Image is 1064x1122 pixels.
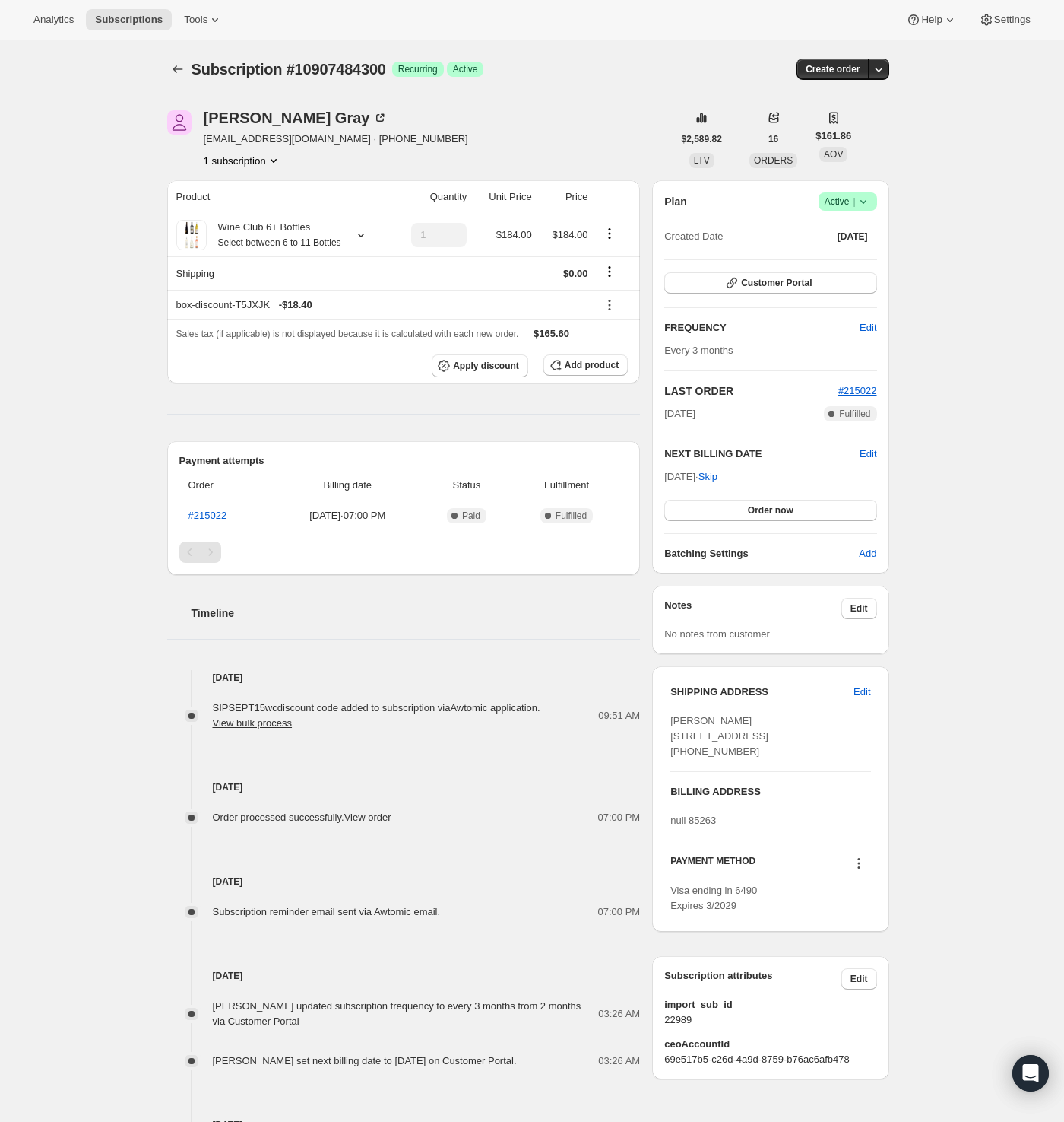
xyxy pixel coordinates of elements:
[565,359,619,371] span: Add product
[597,263,622,280] button: Shipping actions
[897,9,966,30] button: Help
[218,237,341,248] small: Select between 6 to 11 Bottles
[179,453,629,469] h2: Payment attempts
[664,320,860,335] h2: FREQUENCY
[279,297,312,313] span: - $18.40
[598,904,641,920] span: 07:00 PM
[664,447,860,462] h2: NEXT BILLING DATE
[515,478,619,493] span: Fulfillment
[556,510,587,522] span: Fulfilled
[453,360,519,372] span: Apply discount
[537,180,593,214] th: Price
[204,132,468,147] span: [EMAIL_ADDRESS][DOMAIN_NAME] · [PHONE_NUMBER]
[597,225,622,242] button: Product actions
[844,680,879,704] button: Edit
[838,230,868,243] span: [DATE]
[213,717,293,729] button: View bulk process
[188,510,227,521] a: #215022
[850,542,885,566] button: Add
[806,63,860,75] span: Create order
[838,385,877,396] span: #215022
[664,546,859,561] h6: Batching Settings
[670,885,757,911] span: Visa ending in 6490 Expires 3/2029
[824,149,843,160] span: AOV
[563,268,588,279] span: $0.00
[179,469,272,502] th: Order
[471,180,537,214] th: Unit Price
[534,328,569,339] span: $165.60
[994,14,1031,26] span: Settings
[664,598,841,619] h3: Notes
[204,153,281,168] button: Product actions
[391,180,471,214] th: Quantity
[664,406,695,421] span: [DATE]
[167,968,641,984] h4: [DATE]
[24,9,83,30] button: Analytics
[859,546,876,561] span: Add
[176,297,588,313] div: box-discount-T5JXJK
[670,784,870,799] h3: BILLING ADDRESS
[598,708,640,723] span: 09:51 AM
[553,229,588,240] span: $184.00
[664,229,723,244] span: Created Date
[850,973,868,985] span: Edit
[167,670,641,685] h4: [DATE]
[682,133,722,145] span: $2,589.82
[664,345,733,356] span: Every 3 months
[213,812,391,823] span: Order processed successfully.
[664,383,838,399] h2: LAST ORDER
[167,110,192,135] span: Karen Gray
[453,63,478,75] span: Active
[841,598,877,619] button: Edit
[204,110,388,126] div: [PERSON_NAME] Gray
[664,500,876,521] button: Order now
[179,542,629,563] nav: Pagination
[839,408,870,420] span: Fulfilled
[428,478,505,493] span: Status
[664,628,770,640] span: No notes from customer
[598,1054,640,1069] span: 03:26 AM
[748,504,793,517] span: Order now
[860,320,876,335] span: Edit
[462,510,480,522] span: Paid
[796,59,869,80] button: Create order
[838,383,877,399] button: #215022
[1012,1055,1049,1092] div: Open Intercom Messenger
[207,220,341,250] div: Wine Club 6+ Bottles
[670,715,768,757] span: [PERSON_NAME] [STREET_ADDRESS] [PHONE_NUMBER]
[664,968,841,990] h3: Subscription attributes
[664,272,876,294] button: Customer Portal
[860,447,876,462] button: Edit
[543,354,628,376] button: Add product
[398,63,438,75] span: Recurring
[344,812,391,823] a: View order
[921,14,942,26] span: Help
[184,14,207,26] span: Tools
[828,226,877,247] button: [DATE]
[175,9,232,30] button: Tools
[768,133,778,145] span: 16
[670,685,853,700] h3: SHIPPING ADDRESS
[664,997,876,1012] span: import_sub_id
[825,194,871,209] span: Active
[167,59,188,80] button: Subscriptions
[698,469,717,485] span: Skip
[277,508,420,523] span: [DATE] · 07:00 PM
[754,155,793,166] span: ORDERS
[759,129,787,150] button: 16
[694,155,710,166] span: LTV
[850,602,868,615] span: Edit
[670,815,716,826] span: null 85263
[689,465,727,489] button: Skip
[664,1037,876,1052] span: ceoAccountId
[213,906,441,917] span: Subscription reminder email sent via Awtomic email.
[496,229,532,240] span: $184.00
[213,702,540,729] span: SIPSEPT15wc discount code added to subscription via Awtomic application .
[815,129,851,144] span: $161.86
[167,780,641,795] h4: [DATE]
[841,968,877,990] button: Edit
[213,1055,517,1066] span: [PERSON_NAME] set next billing date to [DATE] on Customer Portal.
[277,478,420,493] span: Billing date
[33,14,74,26] span: Analytics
